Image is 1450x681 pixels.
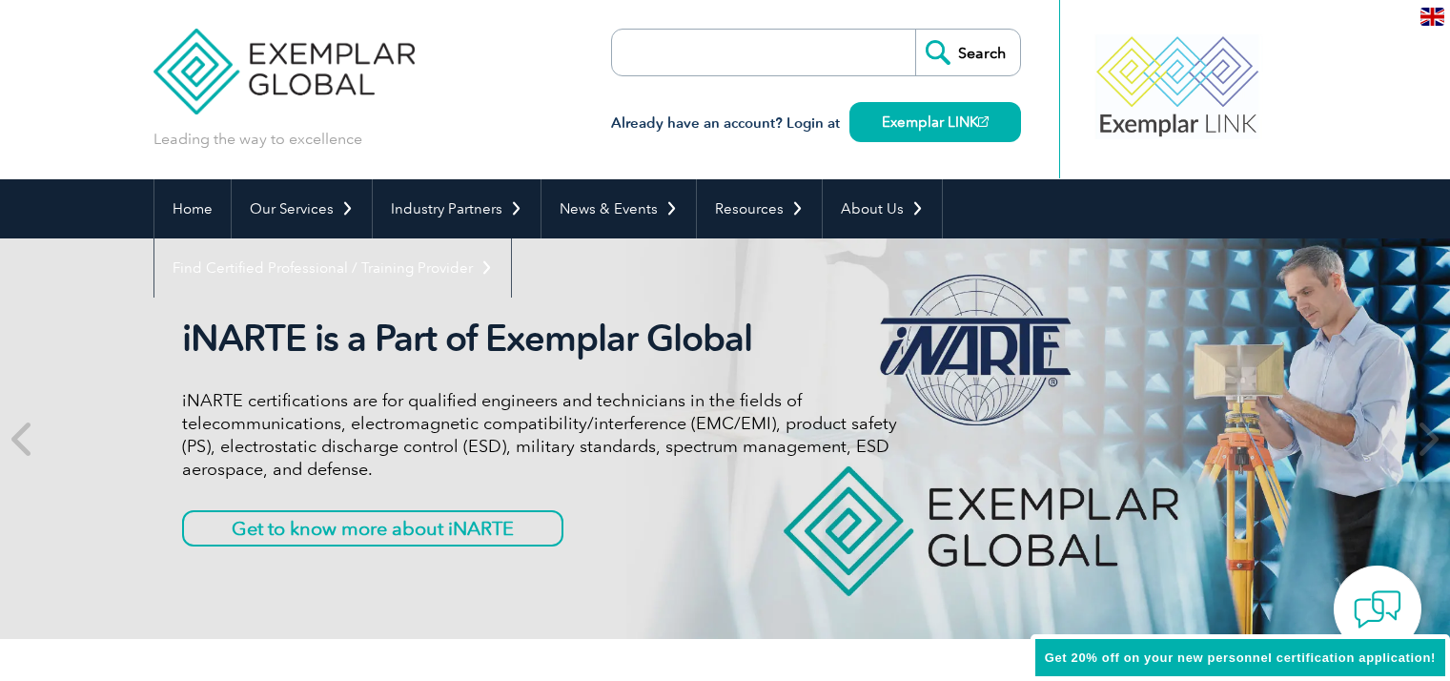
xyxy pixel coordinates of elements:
a: Our Services [232,179,372,238]
a: Home [154,179,231,238]
a: About Us [823,179,942,238]
a: Get to know more about iNARTE [182,510,563,547]
p: Leading the way to excellence [153,129,362,150]
img: contact-chat.png [1354,586,1401,633]
p: iNARTE certifications are for qualified engineers and technicians in the fields of telecommunicat... [182,389,897,481]
a: Find Certified Professional / Training Provider [154,238,511,298]
a: Resources [697,179,822,238]
span: Get 20% off on your new personnel certification application! [1045,650,1436,665]
img: en [1420,8,1444,26]
a: Exemplar LINK [849,102,1021,142]
h2: iNARTE is a Part of Exemplar Global [182,317,897,361]
a: Industry Partners [373,179,541,238]
h3: Already have an account? Login at [611,112,1021,135]
a: News & Events [541,179,696,238]
img: open_square.png [978,116,989,127]
input: Search [915,30,1020,75]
